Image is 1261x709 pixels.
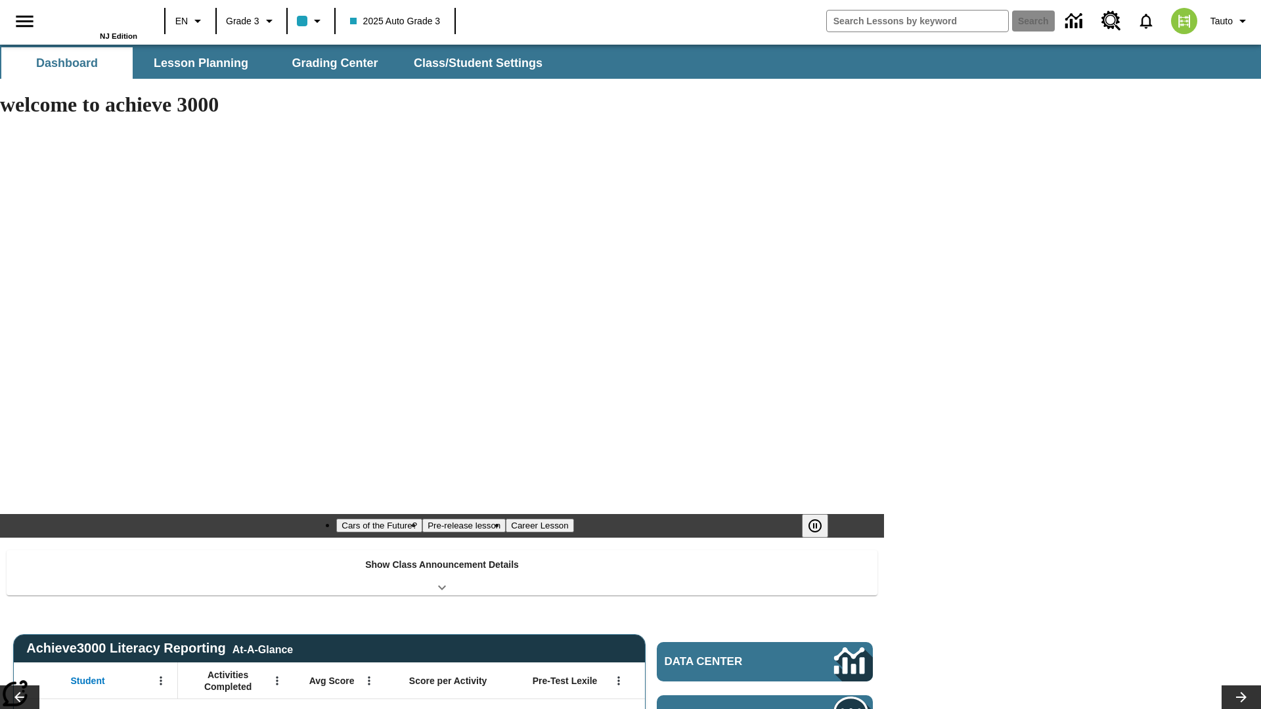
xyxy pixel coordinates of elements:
[336,519,422,532] button: Slide 1 Cars of the Future?
[422,519,506,532] button: Slide 2 Pre-release lesson
[36,56,98,71] span: Dashboard
[533,675,598,687] span: Pre-Test Lexile
[7,550,877,595] div: Show Class Announcement Details
[309,675,355,687] span: Avg Score
[802,514,828,538] button: Pause
[71,675,105,687] span: Student
[403,47,553,79] button: Class/Student Settings
[1057,3,1094,39] a: Data Center
[802,514,841,538] div: Pause
[350,14,441,28] span: 2025 Auto Grade 3
[135,47,267,79] button: Lesson Planning
[232,641,293,656] div: At-A-Glance
[292,9,330,33] button: Class color is light blue. Change class color
[1163,4,1205,38] button: Select a new avatar
[175,14,188,28] span: EN
[221,9,282,33] button: Grade: Grade 3, Select a grade
[414,56,542,71] span: Class/Student Settings
[1,47,133,79] button: Dashboard
[185,669,271,693] span: Activities Completed
[409,675,487,687] span: Score per Activity
[267,671,287,691] button: Open Menu
[506,519,573,532] button: Slide 3 Career Lesson
[1222,685,1261,709] button: Lesson carousel, Next
[365,558,519,572] p: Show Class Announcement Details
[609,671,629,691] button: Open Menu
[154,56,248,71] span: Lesson Planning
[52,6,137,32] a: Home
[169,9,211,33] button: Language: EN, Select a language
[226,14,259,28] span: Grade 3
[1205,9,1256,33] button: Profile/Settings
[26,641,293,656] span: Achieve3000 Literacy Reporting
[269,47,401,79] button: Grading Center
[1094,3,1129,39] a: Resource Center, Will open in new tab
[827,11,1008,32] input: search field
[5,2,44,41] button: Open side menu
[657,642,873,681] a: Data Center
[665,655,789,668] span: Data Center
[151,671,171,691] button: Open Menu
[52,5,137,40] div: Home
[359,671,379,691] button: Open Menu
[292,56,378,71] span: Grading Center
[100,32,137,40] span: NJ Edition
[1210,14,1233,28] span: Tauto
[1129,4,1163,38] a: Notifications
[1171,8,1197,34] img: avatar image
